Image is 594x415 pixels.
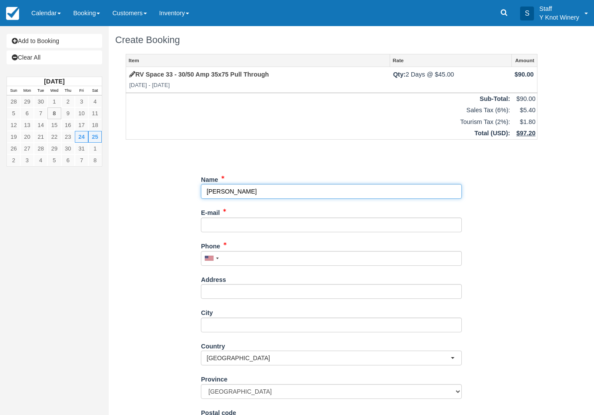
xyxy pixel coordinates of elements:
[539,4,579,13] p: Staff
[88,119,102,131] a: 18
[126,116,512,128] td: Tourism Tax (2%):
[7,96,20,107] a: 28
[20,96,34,107] a: 29
[7,154,20,166] a: 2
[390,67,511,93] td: 2 Days @ $45.00
[75,86,88,96] th: Fri
[34,119,47,131] a: 14
[390,54,511,67] a: Rate
[7,131,20,143] a: 19
[511,104,537,116] td: $5.40
[75,107,88,119] a: 10
[20,119,34,131] a: 13
[115,35,548,45] h1: Create Booking
[61,119,75,131] a: 16
[126,104,512,116] td: Sales Tax (6%):
[7,143,20,154] a: 26
[75,131,88,143] a: 24
[511,67,537,93] td: $90.00
[47,86,61,96] th: Wed
[201,305,213,318] label: City
[61,131,75,143] a: 23
[201,251,221,265] div: United States: +1
[393,71,406,78] strong: Qty
[7,34,102,48] a: Add to Booking
[20,143,34,154] a: 27
[47,96,61,107] a: 1
[20,131,34,143] a: 20
[88,154,102,166] a: 8
[47,107,61,119] a: 8
[75,119,88,131] a: 17
[34,131,47,143] a: 21
[61,107,75,119] a: 9
[7,50,102,64] a: Clear All
[47,119,61,131] a: 15
[201,172,218,184] label: Name
[201,351,462,365] button: [GEOGRAPHIC_DATA]
[20,86,34,96] th: Mon
[129,71,269,78] a: RV Space 33 - 30/50 Amp 35x75 Pull Through
[201,205,220,218] label: E-mail
[88,86,102,96] th: Sat
[47,131,61,143] a: 22
[61,86,75,96] th: Thu
[511,116,537,128] td: $1.80
[20,154,34,166] a: 3
[7,86,20,96] th: Sun
[7,119,20,131] a: 12
[75,154,88,166] a: 7
[75,143,88,154] a: 31
[520,7,534,20] div: S
[201,339,225,351] label: Country
[129,81,387,90] em: [DATE] - [DATE]
[88,107,102,119] a: 11
[207,354,451,362] span: [GEOGRAPHIC_DATA]
[34,154,47,166] a: 4
[512,54,537,67] a: Amount
[516,130,535,137] u: $97.20
[34,143,47,154] a: 28
[539,13,579,22] p: Y Knot Winery
[34,107,47,119] a: 7
[20,107,34,119] a: 6
[201,239,220,251] label: Phone
[88,143,102,154] a: 1
[493,130,506,137] span: USD
[126,54,390,67] a: Item
[44,78,64,85] strong: [DATE]
[75,96,88,107] a: 3
[7,107,20,119] a: 5
[88,131,102,143] a: 25
[61,96,75,107] a: 2
[88,96,102,107] a: 4
[61,154,75,166] a: 6
[47,143,61,154] a: 29
[474,130,510,137] strong: Total ( ):
[511,93,537,104] td: $90.00
[47,154,61,166] a: 5
[480,95,510,102] strong: Sub-Total:
[61,143,75,154] a: 30
[201,372,227,384] label: Province
[201,272,226,284] label: Address
[34,96,47,107] a: 30
[34,86,47,96] th: Tue
[6,7,19,20] img: checkfront-main-nav-mini-logo.png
